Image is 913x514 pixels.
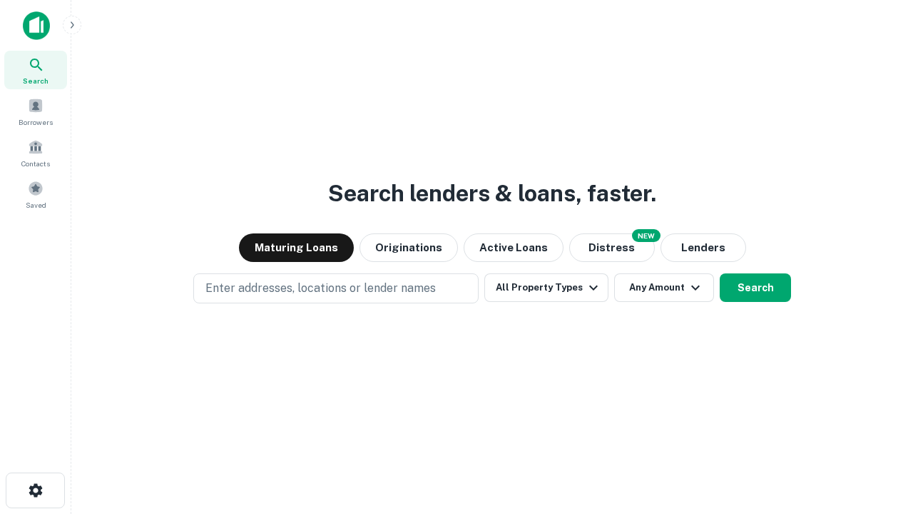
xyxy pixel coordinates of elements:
[239,233,354,262] button: Maturing Loans
[23,75,49,86] span: Search
[720,273,791,302] button: Search
[614,273,714,302] button: Any Amount
[26,199,46,211] span: Saved
[484,273,608,302] button: All Property Types
[23,11,50,40] img: capitalize-icon.png
[4,92,67,131] a: Borrowers
[569,233,655,262] button: Search distressed loans with lien and other non-mortgage details.
[4,175,67,213] a: Saved
[464,233,563,262] button: Active Loans
[205,280,436,297] p: Enter addresses, locations or lender names
[4,133,67,172] a: Contacts
[4,51,67,89] a: Search
[21,158,50,169] span: Contacts
[660,233,746,262] button: Lenders
[842,400,913,468] iframe: Chat Widget
[632,229,660,242] div: NEW
[328,176,656,211] h3: Search lenders & loans, faster.
[19,116,53,128] span: Borrowers
[193,273,479,303] button: Enter addresses, locations or lender names
[359,233,458,262] button: Originations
